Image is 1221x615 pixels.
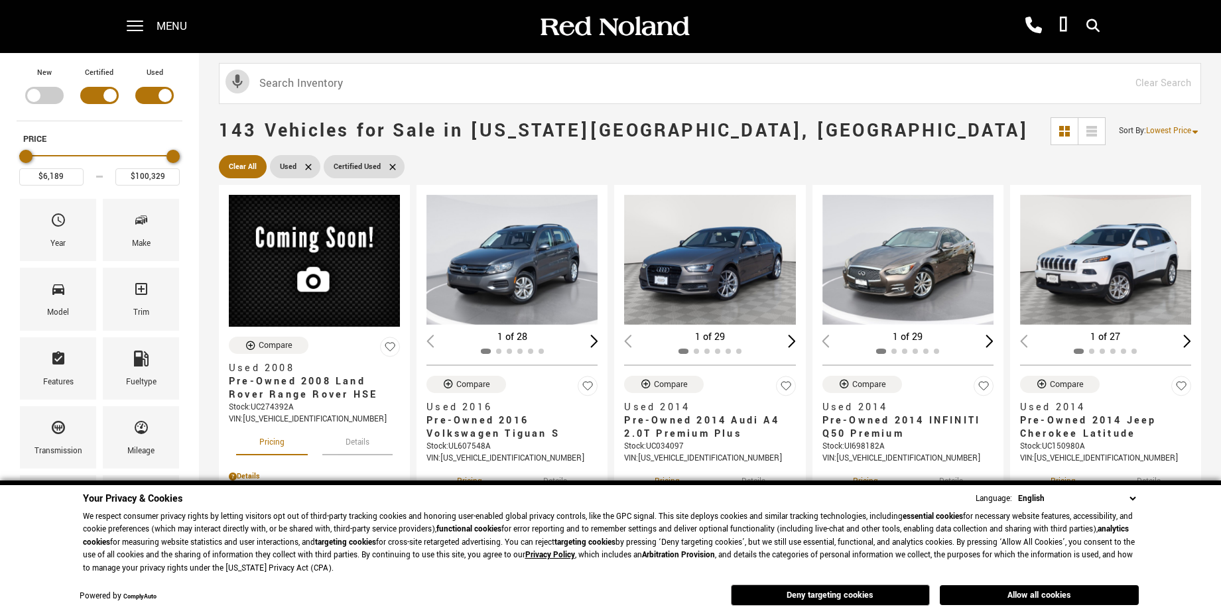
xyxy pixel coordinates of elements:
div: 1 / 2 [426,195,600,325]
span: Used 2008 [229,362,390,375]
span: Lowest Price [1146,125,1191,137]
button: Compare Vehicle [822,376,902,393]
img: 2014 Audi A4 2.0T Premium Plus 1 [624,195,797,325]
div: Compare [654,378,688,390]
button: Allow all cookies [940,585,1139,605]
div: MileageMileage [103,406,179,469]
select: Language Select [1015,492,1139,506]
img: Red Noland Auto Group [538,15,690,38]
strong: Arbitration Provision [642,549,715,561]
div: Price [19,145,180,186]
div: Compare [456,378,490,390]
div: Filter by Vehicle Type [17,66,182,121]
button: pricing tab [1027,465,1099,494]
input: Minimum [19,168,84,186]
span: Used [280,158,296,175]
div: VIN: [US_VEHICLE_IDENTIFICATION_NUMBER] [624,453,795,465]
button: pricing tab [830,465,901,494]
div: TrimTrim [103,268,179,330]
span: Trim [133,278,149,306]
button: pricing tab [631,465,703,494]
span: Used 2014 [822,401,984,414]
span: Year [50,209,66,237]
div: VIN: [US_VEHICLE_IDENTIFICATION_NUMBER] [822,453,994,465]
img: 2008 Land Rover Range Rover HSE [229,195,400,327]
label: New [37,66,52,80]
button: Save Vehicle [380,337,400,363]
div: Make [132,237,151,251]
span: Used 2014 [624,401,785,414]
div: 1 of 29 [822,330,994,345]
button: Compare Vehicle [426,376,506,393]
button: Compare Vehicle [1020,376,1100,393]
button: pricing tab [434,465,505,494]
span: Transmission [50,416,66,444]
input: Maximum [115,168,180,186]
button: details tab [718,465,789,494]
div: 1 of 29 [624,330,795,345]
div: Next slide [986,335,994,347]
div: 1 of 27 [1020,330,1191,345]
div: Year [50,237,66,251]
div: Compare [1050,378,1084,390]
div: Mileage [127,444,155,459]
a: Used 2008Pre-Owned 2008 Land Rover Range Rover HSE [229,362,400,402]
span: Your Privacy & Cookies [83,492,182,506]
button: Deny targeting cookies [731,585,930,606]
span: Mileage [133,416,149,444]
div: 1 / 2 [822,195,996,325]
h5: Price [23,133,176,145]
div: Stock : UL607548A [426,441,598,453]
strong: essential cookies [903,511,963,522]
div: 1 of 28 [426,330,598,345]
div: EngineEngine [20,475,96,537]
div: MakeMake [103,199,179,261]
img: 2016 Volkswagen Tiguan S 1 [426,195,600,325]
u: Privacy Policy [525,549,575,561]
a: Used 2014Pre-Owned 2014 INFINITI Q50 Premium [822,401,994,441]
div: Stock : UC274392A [229,402,400,414]
div: Trim [133,306,149,320]
div: FeaturesFeatures [20,337,96,400]
span: Model [50,278,66,306]
button: details tab [520,465,590,494]
div: VIN: [US_VEHICLE_IDENTIFICATION_NUMBER] [426,453,598,465]
div: Model [47,306,69,320]
div: Compare [852,378,886,390]
div: Language: [976,494,1012,503]
div: Features [43,375,74,390]
span: Used 2014 [1020,401,1181,414]
span: Pre-Owned 2014 INFINITI Q50 Premium [822,414,984,441]
span: Pre-Owned 2014 Jeep Cherokee Latitude [1020,414,1181,441]
div: Stock : UC034097 [624,441,795,453]
strong: targeting cookies [315,537,376,548]
strong: targeting cookies [554,537,615,548]
span: Certified Used [334,158,381,175]
a: Used 2014Pre-Owned 2014 Jeep Cherokee Latitude [1020,401,1191,441]
div: ColorColor [103,475,179,537]
div: VIN: [US_VEHICLE_IDENTIFICATION_NUMBER] [1020,453,1191,465]
button: details tab [322,425,393,455]
div: FueltypeFueltype [103,337,179,400]
label: Used [147,66,163,80]
img: 2014 INFINITI Q50 Premium 1 [822,195,996,325]
span: Used 2016 [426,401,588,414]
span: Features [50,347,66,375]
span: Pre-Owned 2016 Volkswagen Tiguan S [426,414,588,441]
div: Stock : UC150980A [1020,441,1191,453]
a: Used 2014Pre-Owned 2014 Audi A4 2.0T Premium Plus [624,401,795,441]
button: Save Vehicle [1171,376,1191,402]
div: Next slide [788,335,796,347]
div: TransmissionTransmission [20,406,96,469]
div: YearYear [20,199,96,261]
button: details tab [916,465,986,494]
div: 1 / 2 [1020,195,1193,325]
button: pricing tab [236,425,308,455]
button: details tab [1114,465,1184,494]
button: Save Vehicle [974,376,994,402]
div: Maximum Price [166,150,180,163]
div: Fueltype [126,375,157,390]
span: 143 Vehicles for Sale in [US_STATE][GEOGRAPHIC_DATA], [GEOGRAPHIC_DATA] [219,118,1029,144]
button: Compare Vehicle [229,337,308,354]
div: Compare [259,339,292,351]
